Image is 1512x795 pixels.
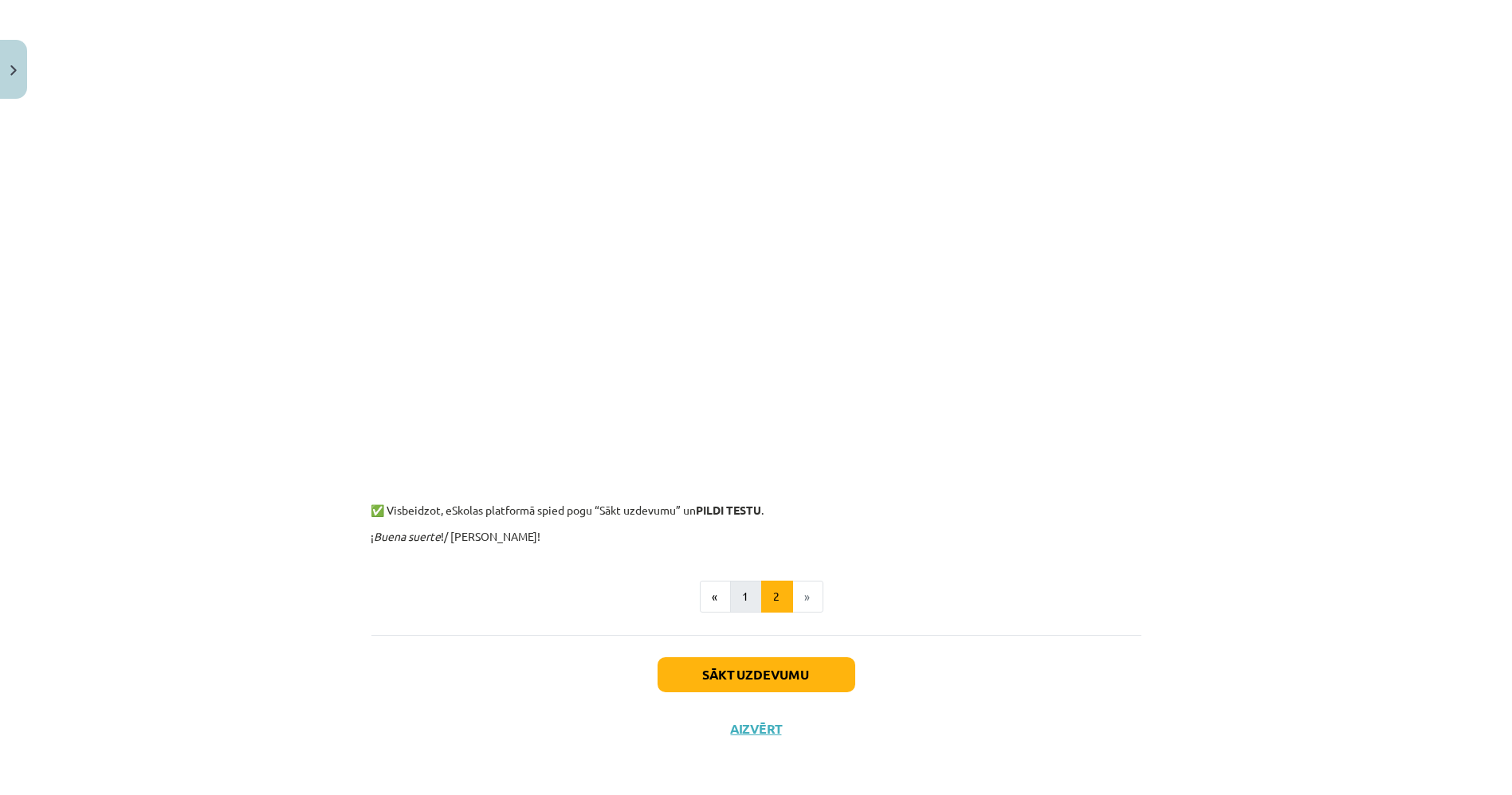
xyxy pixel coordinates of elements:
[10,65,17,76] img: icon-close-lesson-0947bae3869378f0d4975bcd49f059093ad1ed9edebbc8119c70593378902aed.svg
[697,503,762,517] strong: PILDI TESTU
[371,528,1141,545] p: ¡ !/ [PERSON_NAME]!
[761,581,793,613] button: 2
[371,485,1141,519] p: ✅ Visbeidzot, eSkolas platformā spied pogu “Sākt uzdevumu” un .
[726,721,787,737] button: Aizvērt
[375,529,442,543] em: Buena suerte
[658,657,855,692] button: Sākt uzdevumu
[730,581,762,613] button: 1
[700,581,731,613] button: «
[371,581,1141,613] nav: Page navigation example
